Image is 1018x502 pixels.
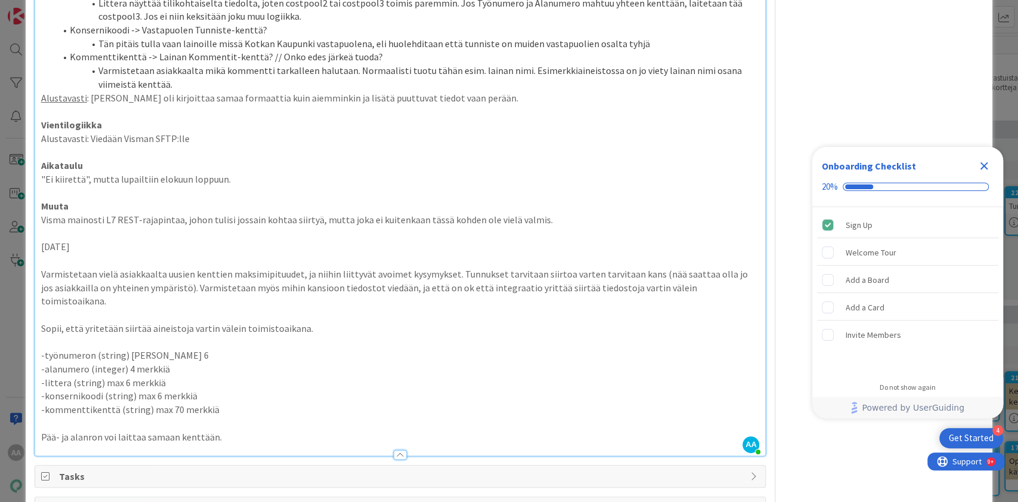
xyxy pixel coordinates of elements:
div: Welcome Tour is incomplete. [817,239,998,266]
u: Alustavasti [41,92,87,104]
div: Invite Members is incomplete. [817,322,998,348]
span: Tasks [59,469,744,483]
div: Add a Board is incomplete. [817,267,998,293]
a: Powered by UserGuiding [818,397,997,418]
strong: Aikataulu [41,159,83,171]
strong: Muuta [41,200,69,212]
div: Sign Up is complete. [817,212,998,238]
div: Close Checklist [974,156,994,175]
p: "Ei kiirettä", mutta lupailtiin elokuun loppuun. [41,173,760,186]
span: AA [742,436,759,453]
div: Sign Up [846,218,872,232]
p: Pää- ja alanron voi laittaa samaan kenttään. [41,430,760,444]
p: Visma mainosti L7 REST-rajapintaa, johon tulisi jossain kohtaa siirtyä, mutta joka ei kuitenkaan ... [41,213,760,227]
li: Tän pitäis tulla vaan lainoille missä Kotkan Kaupunki vastapuolena, eli huolehditaan että tunnist... [55,37,760,51]
div: Welcome Tour [846,245,896,260]
div: Checklist progress: 20% [822,181,994,192]
p: : [PERSON_NAME] oli kirjoittaa samaa formaattia kuin aiemminkin ja lisätä puuttuvat tiedot vaan p... [41,91,760,105]
div: Add a Card [846,300,884,315]
li: Kommenttikenttä -> Lainan Kommentit-kenttä? // Onko edes järkeä tuoda? [55,50,760,64]
div: Add a Card is incomplete. [817,294,998,321]
div: 9+ [60,5,66,14]
div: Onboarding Checklist [822,159,916,173]
p: [DATE] [41,240,760,254]
div: Checklist Container [812,147,1003,418]
div: Invite Members [846,328,901,342]
span: Support [25,2,54,16]
div: Add a Board [846,273,889,287]
div: Do not show again [880,383,936,392]
p: Sopii, että yritetään siirtää aineistoja vartin välein toimistoaikana. [41,322,760,335]
span: Powered by UserGuiding [862,401,964,415]
div: 4 [992,425,1003,436]
div: 20% [822,181,838,192]
div: Open Get Started checklist, remaining modules: 4 [939,428,1003,448]
strong: Vientilogiikka [41,119,102,131]
div: Checklist items [812,207,1003,375]
li: Konsernikoodi -> Vastapuolen Tunniste-kenttä? [55,23,760,37]
p: -kommenttikenttä (string) max 70 merkkiä [41,403,760,417]
p: -littera (string) max 6 merkkiä [41,376,760,390]
div: Get Started [949,432,994,444]
p: -työnumeron (string) [PERSON_NAME] 6 [41,349,760,362]
p: -alanumero (integer) 4 merkkiä [41,362,760,376]
p: Alustavasti: Viedään Visman SFTP:lle [41,132,760,146]
p: -konsernikoodi (string) max 6 merkkiä [41,389,760,403]
div: Footer [812,397,1003,418]
p: Varmistetaan vielä asiakkaalta uusien kenttien maksimipituudet, ja niihin liittyvät avoimet kysym... [41,267,760,308]
li: Varmistetaan asiakkaalta mikä kommentti tarkalleen halutaan. Normaalisti tuotu tähän esim. lainan... [55,64,760,91]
